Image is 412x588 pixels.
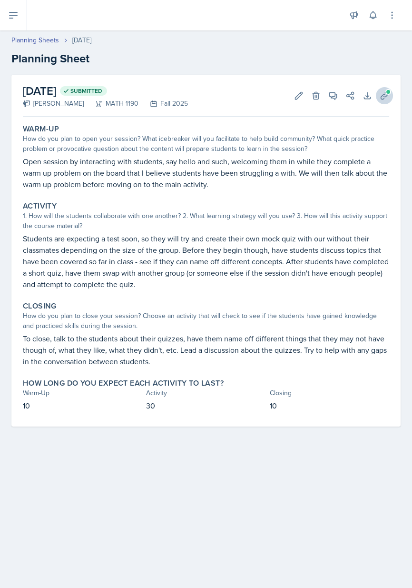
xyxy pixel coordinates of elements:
[11,35,59,45] a: Planning Sheets
[23,156,389,190] p: Open session by interacting with students, say hello and such, welcoming them in while they compl...
[270,400,389,411] p: 10
[23,233,389,290] p: Students are expecting a test soon, so they will try and create their own mock quiz with our with...
[70,87,102,95] span: Submitted
[23,388,142,398] div: Warm-Up
[138,99,188,109] div: Fall 2025
[23,99,84,109] div: [PERSON_NAME]
[23,333,389,367] p: To close, talk to the students about their quizzes, have them name off different things that they...
[84,99,138,109] div: MATH 1190
[72,35,91,45] div: [DATE]
[23,211,389,231] div: 1. How will the students collaborate with one another? 2. What learning strategy will you use? 3....
[23,124,59,134] label: Warm-Up
[23,301,57,311] label: Closing
[11,50,401,67] h2: Planning Sheet
[23,379,224,388] label: How long do you expect each activity to last?
[146,388,265,398] div: Activity
[23,134,389,154] div: How do you plan to open your session? What icebreaker will you facilitate to help build community...
[270,388,389,398] div: Closing
[23,400,142,411] p: 10
[23,82,188,100] h2: [DATE]
[146,400,265,411] p: 30
[23,201,57,211] label: Activity
[23,311,389,331] div: How do you plan to close your session? Choose an activity that will check to see if the students ...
